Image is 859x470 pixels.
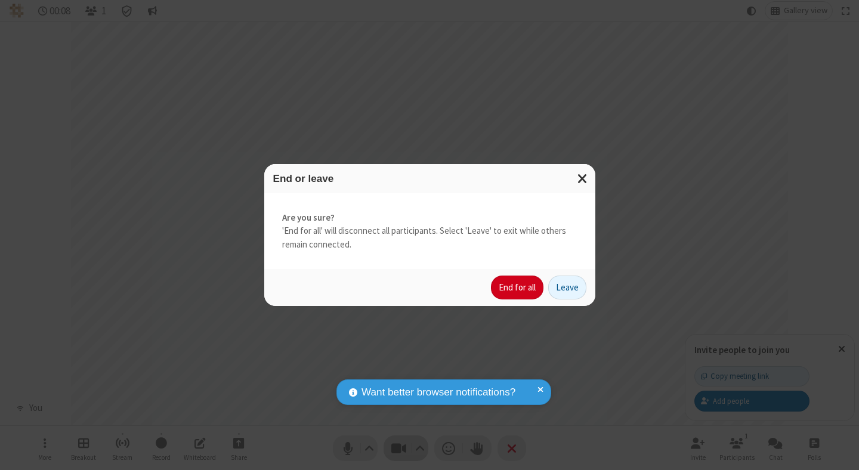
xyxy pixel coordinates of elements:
span: Want better browser notifications? [361,385,515,400]
strong: Are you sure? [282,211,577,225]
h3: End or leave [273,173,586,184]
button: Close modal [570,164,595,193]
button: Leave [548,276,586,299]
button: End for all [491,276,543,299]
div: 'End for all' will disconnect all participants. Select 'Leave' to exit while others remain connec... [264,193,595,270]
